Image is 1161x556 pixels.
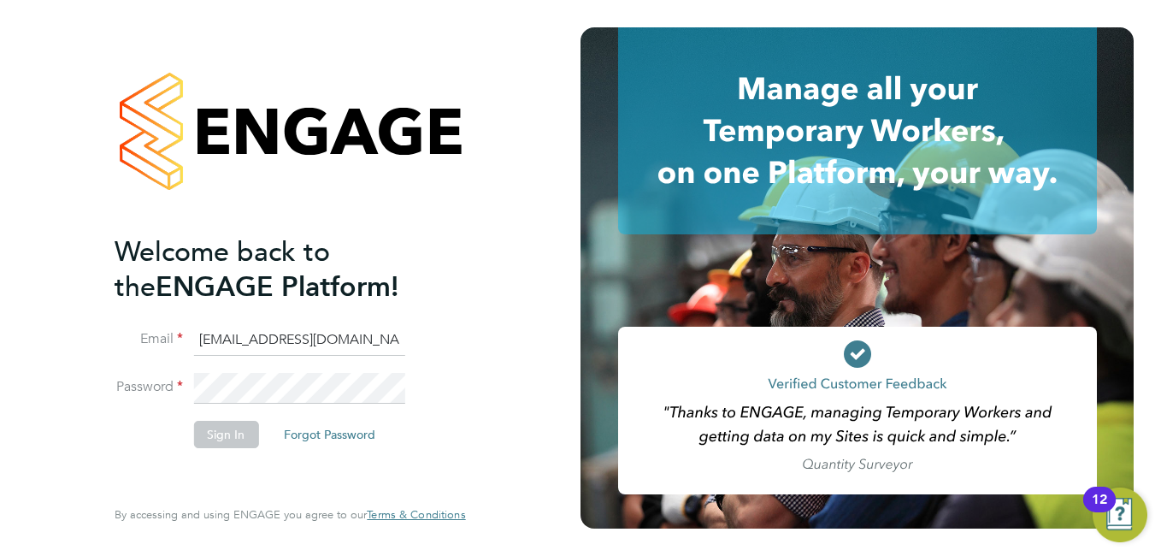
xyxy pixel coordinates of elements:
span: By accessing and using ENGAGE you agree to our [115,507,465,522]
span: Terms & Conditions [367,507,465,522]
input: Enter your work email... [193,325,404,356]
h2: ENGAGE Platform! [115,234,448,305]
span: Welcome back to the [115,235,330,304]
button: Sign In [193,421,258,448]
div: 12 [1092,500,1107,522]
label: Password [115,378,183,396]
button: Forgot Password [270,421,389,448]
label: Email [115,330,183,348]
a: Terms & Conditions [367,508,465,522]
button: Open Resource Center, 12 new notifications [1093,488,1147,542]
